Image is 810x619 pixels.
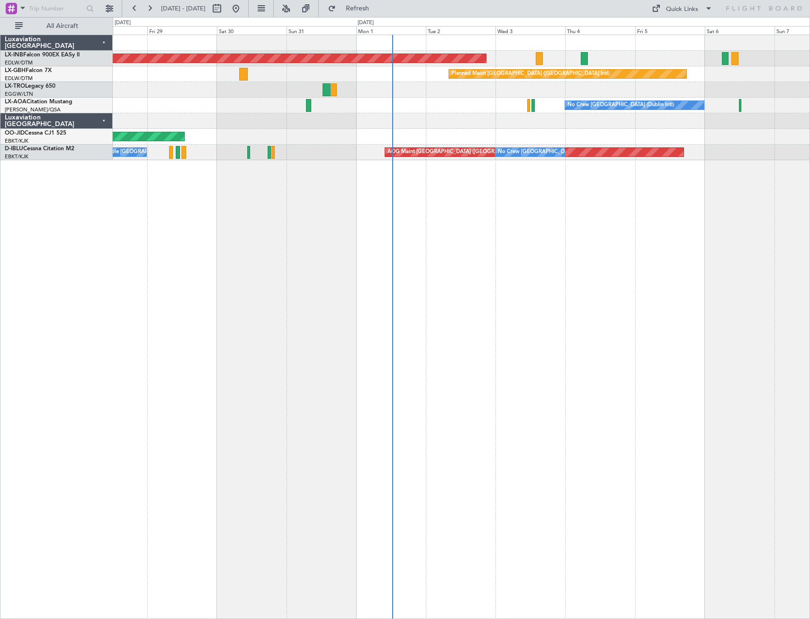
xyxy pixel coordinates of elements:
div: Sun 31 [287,26,356,35]
div: [DATE] [358,19,374,27]
a: [PERSON_NAME]/QSA [5,106,61,113]
div: Sat 6 [705,26,774,35]
button: Refresh [324,1,380,16]
div: Fri 5 [635,26,705,35]
div: Mon 1 [356,26,426,35]
a: LX-AOACitation Mustang [5,99,72,105]
span: LX-INB [5,52,23,58]
div: Sat 30 [217,26,287,35]
a: OO-JIDCessna CJ1 525 [5,130,66,136]
a: EBKT/KJK [5,137,28,145]
div: [DATE] [115,19,131,27]
span: OO-JID [5,130,25,136]
button: All Aircraft [10,18,103,34]
div: Planned Maint [GEOGRAPHIC_DATA] ([GEOGRAPHIC_DATA] Intl) [451,67,610,81]
a: EGGW/LTN [5,91,33,98]
button: Quick Links [647,1,717,16]
div: Tue 2 [426,26,495,35]
a: EDLW/DTM [5,75,33,82]
div: No Crew [GEOGRAPHIC_DATA] (Dublin Intl) [567,98,674,112]
input: Trip Number [29,1,83,16]
a: EDLW/DTM [5,59,33,66]
a: LX-INBFalcon 900EX EASy II [5,52,80,58]
a: LX-TROLegacy 650 [5,83,55,89]
span: LX-GBH [5,68,26,73]
div: No Crew [GEOGRAPHIC_DATA] ([GEOGRAPHIC_DATA] National) [498,145,657,159]
div: Wed 3 [495,26,565,35]
a: D-IBLUCessna Citation M2 [5,146,74,152]
span: [DATE] - [DATE] [161,4,206,13]
span: LX-TRO [5,83,25,89]
span: Refresh [338,5,378,12]
div: AOG Maint [GEOGRAPHIC_DATA] ([GEOGRAPHIC_DATA] National) [387,145,552,159]
a: EBKT/KJK [5,153,28,160]
span: LX-AOA [5,99,27,105]
div: Quick Links [666,5,698,14]
a: LX-GBHFalcon 7X [5,68,52,73]
div: Thu 4 [565,26,635,35]
span: D-IBLU [5,146,23,152]
span: All Aircraft [25,23,100,29]
div: Fri 29 [147,26,217,35]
